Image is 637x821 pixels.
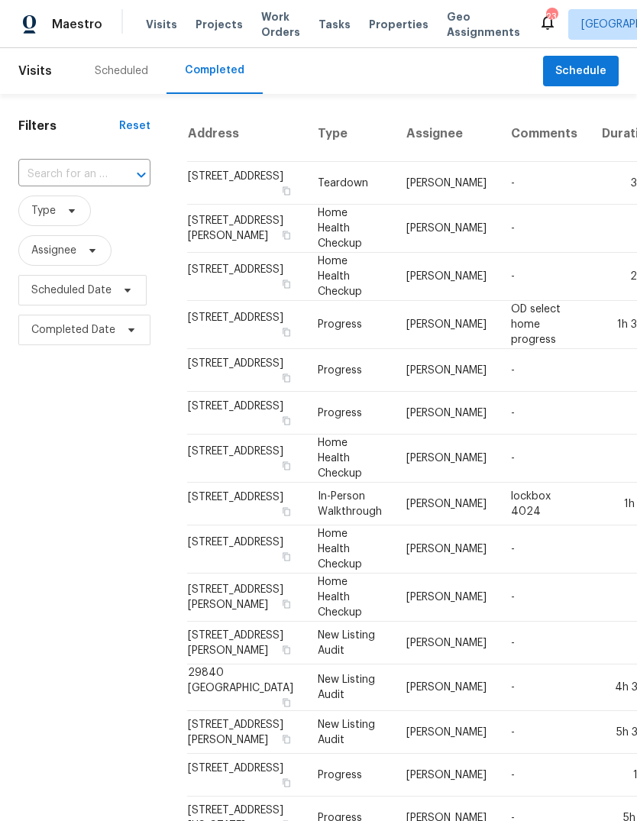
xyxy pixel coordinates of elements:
[31,283,112,298] span: Scheduled Date
[18,163,108,186] input: Search for an address...
[31,243,76,258] span: Assignee
[499,392,590,435] td: -
[394,754,499,797] td: [PERSON_NAME]
[187,574,306,622] td: [STREET_ADDRESS][PERSON_NAME]
[394,162,499,205] td: [PERSON_NAME]
[280,277,293,291] button: Copy Address
[187,301,306,349] td: [STREET_ADDRESS]
[280,643,293,657] button: Copy Address
[499,525,590,574] td: -
[394,349,499,392] td: [PERSON_NAME]
[187,205,306,253] td: [STREET_ADDRESS][PERSON_NAME]
[187,622,306,664] td: [STREET_ADDRESS][PERSON_NAME]
[447,9,520,40] span: Geo Assignments
[394,622,499,664] td: [PERSON_NAME]
[187,435,306,483] td: [STREET_ADDRESS]
[187,483,306,525] td: [STREET_ADDRESS]
[306,574,394,622] td: Home Health Checkup
[187,106,306,162] th: Address
[280,371,293,385] button: Copy Address
[394,483,499,525] td: [PERSON_NAME]
[280,597,293,611] button: Copy Address
[394,301,499,349] td: [PERSON_NAME]
[306,162,394,205] td: Teardown
[306,483,394,525] td: In-Person Walkthrough
[499,253,590,301] td: -
[131,164,152,186] button: Open
[369,17,428,32] span: Properties
[394,711,499,754] td: [PERSON_NAME]
[187,525,306,574] td: [STREET_ADDRESS]
[187,392,306,435] td: [STREET_ADDRESS]
[499,205,590,253] td: -
[196,17,243,32] span: Projects
[306,664,394,711] td: New Listing Audit
[146,17,177,32] span: Visits
[394,106,499,162] th: Assignee
[18,54,52,88] span: Visits
[306,349,394,392] td: Progress
[280,228,293,242] button: Copy Address
[31,322,115,338] span: Completed Date
[499,349,590,392] td: -
[280,732,293,746] button: Copy Address
[499,754,590,797] td: -
[306,253,394,301] td: Home Health Checkup
[280,414,293,428] button: Copy Address
[394,525,499,574] td: [PERSON_NAME]
[394,435,499,483] td: [PERSON_NAME]
[306,525,394,574] td: Home Health Checkup
[187,162,306,205] td: [STREET_ADDRESS]
[95,63,148,79] div: Scheduled
[306,205,394,253] td: Home Health Checkup
[280,550,293,564] button: Copy Address
[261,9,300,40] span: Work Orders
[499,162,590,205] td: -
[306,301,394,349] td: Progress
[187,711,306,754] td: [STREET_ADDRESS][PERSON_NAME]
[280,325,293,339] button: Copy Address
[280,184,293,198] button: Copy Address
[499,574,590,622] td: -
[280,696,293,709] button: Copy Address
[499,664,590,711] td: -
[185,63,244,78] div: Completed
[18,118,119,134] h1: Filters
[119,118,150,134] div: Reset
[499,435,590,483] td: -
[187,349,306,392] td: [STREET_ADDRESS]
[499,711,590,754] td: -
[543,56,619,87] button: Schedule
[31,203,56,218] span: Type
[394,253,499,301] td: [PERSON_NAME]
[499,301,590,349] td: OD select home progress
[499,106,590,162] th: Comments
[306,106,394,162] th: Type
[52,17,102,32] span: Maestro
[394,392,499,435] td: [PERSON_NAME]
[306,435,394,483] td: Home Health Checkup
[394,664,499,711] td: [PERSON_NAME]
[187,253,306,301] td: [STREET_ADDRESS]
[394,574,499,622] td: [PERSON_NAME]
[306,392,394,435] td: Progress
[187,754,306,797] td: [STREET_ADDRESS]
[318,19,351,30] span: Tasks
[306,711,394,754] td: New Listing Audit
[546,9,557,24] div: 23
[280,776,293,790] button: Copy Address
[555,62,606,81] span: Schedule
[499,622,590,664] td: -
[499,483,590,525] td: lockbox 4024
[280,505,293,519] button: Copy Address
[394,205,499,253] td: [PERSON_NAME]
[280,459,293,473] button: Copy Address
[306,622,394,664] td: New Listing Audit
[187,664,306,711] td: 29840 [GEOGRAPHIC_DATA]
[306,754,394,797] td: Progress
